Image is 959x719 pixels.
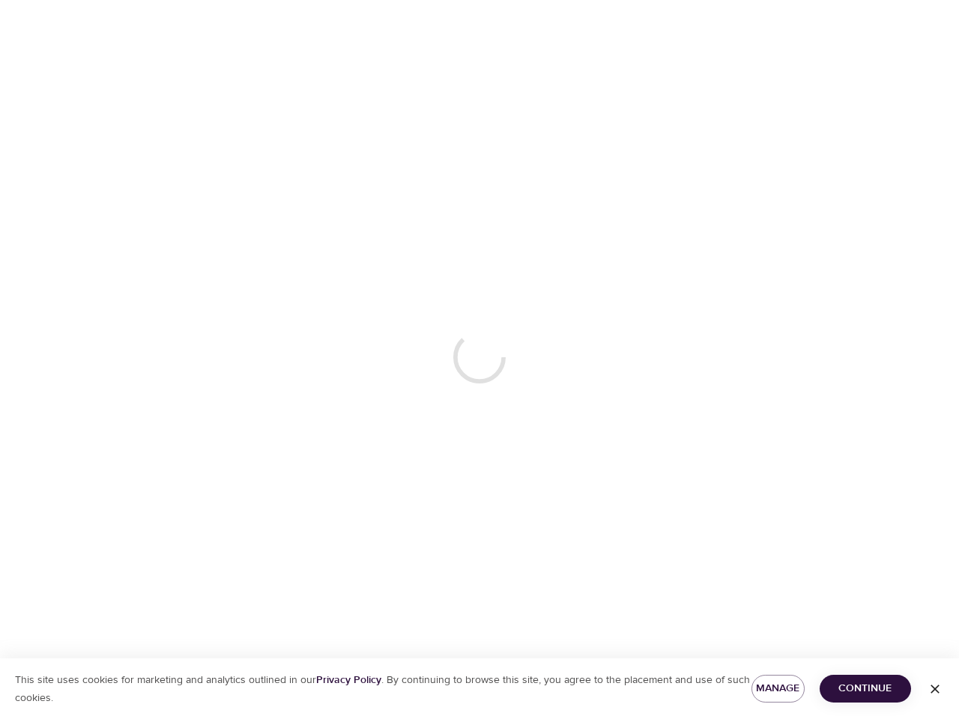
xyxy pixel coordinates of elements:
[832,679,899,698] span: Continue
[763,679,793,698] span: Manage
[751,675,805,703] button: Manage
[316,673,381,687] a: Privacy Policy
[820,675,911,703] button: Continue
